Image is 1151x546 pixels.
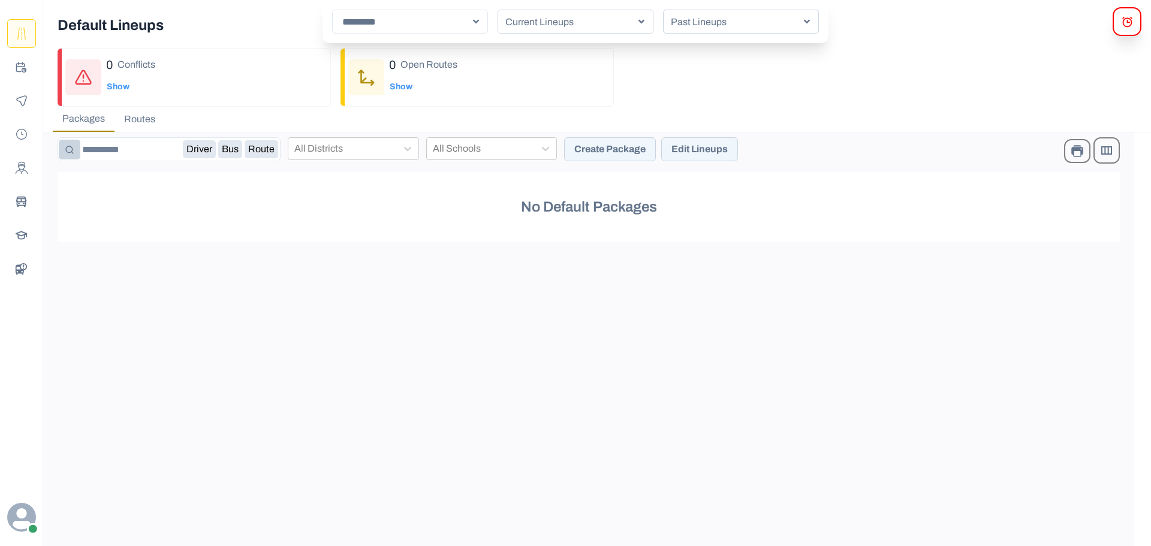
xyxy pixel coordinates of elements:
button: Show [106,75,130,99]
button: BusData [7,254,36,283]
button: Driver [183,140,216,158]
p: 0 [389,56,396,74]
p: 0 [106,56,113,74]
button: Monitoring [7,86,36,115]
button: Print Packages [1064,139,1090,163]
button: Show [389,75,413,99]
button: Route Templates [7,19,36,48]
button: Drivers [7,153,36,182]
button: Buses [7,187,36,216]
button: Planning [7,53,36,82]
button: Create Package [564,137,656,161]
svg: avatar [7,503,36,532]
p: Current Lineups [501,15,641,29]
button: alerts Modal [1113,7,1141,36]
button: Routes [115,107,165,132]
p: Past Lineups [666,15,806,29]
p: Open Routes [400,58,457,72]
button: Payroll [7,120,36,149]
button: Show / Hide columns [1095,138,1119,162]
button: Schools [7,221,36,249]
button: Packages [53,107,115,132]
p: Conflicts [117,58,155,72]
button: Bus [218,140,242,158]
button: Route [245,140,278,158]
button: Edit Lineups [661,137,738,161]
p: No Default Packages [521,196,657,218]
